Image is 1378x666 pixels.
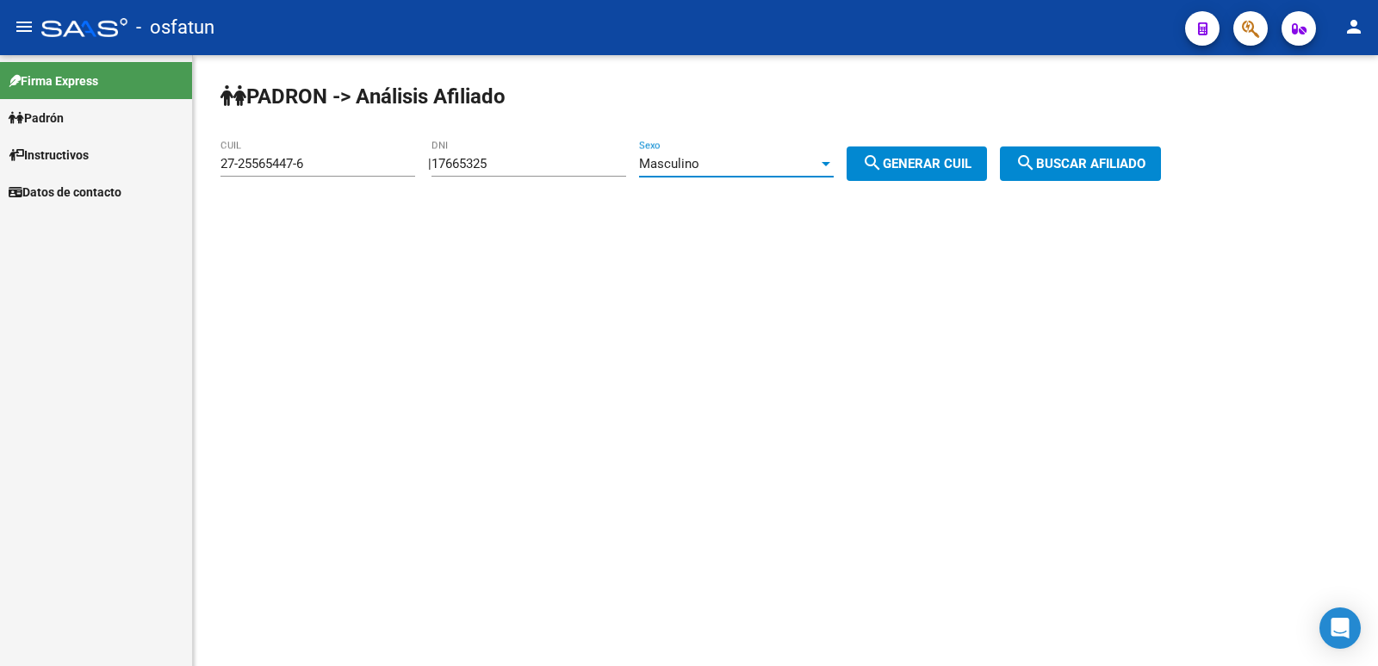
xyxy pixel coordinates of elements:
mat-icon: person [1344,16,1364,37]
span: - osfatun [136,9,214,47]
span: Buscar afiliado [1015,156,1145,171]
span: Datos de contacto [9,183,121,202]
span: Generar CUIL [862,156,971,171]
span: Instructivos [9,146,89,165]
mat-icon: menu [14,16,34,37]
div: | [428,156,1000,171]
strong: PADRON -> Análisis Afiliado [220,84,506,109]
div: Open Intercom Messenger [1319,607,1361,649]
span: Firma Express [9,72,98,90]
span: Masculino [639,156,699,171]
span: Padrón [9,109,64,128]
mat-icon: search [1015,152,1036,173]
button: Buscar afiliado [1000,146,1161,181]
button: Generar CUIL [847,146,987,181]
mat-icon: search [862,152,883,173]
